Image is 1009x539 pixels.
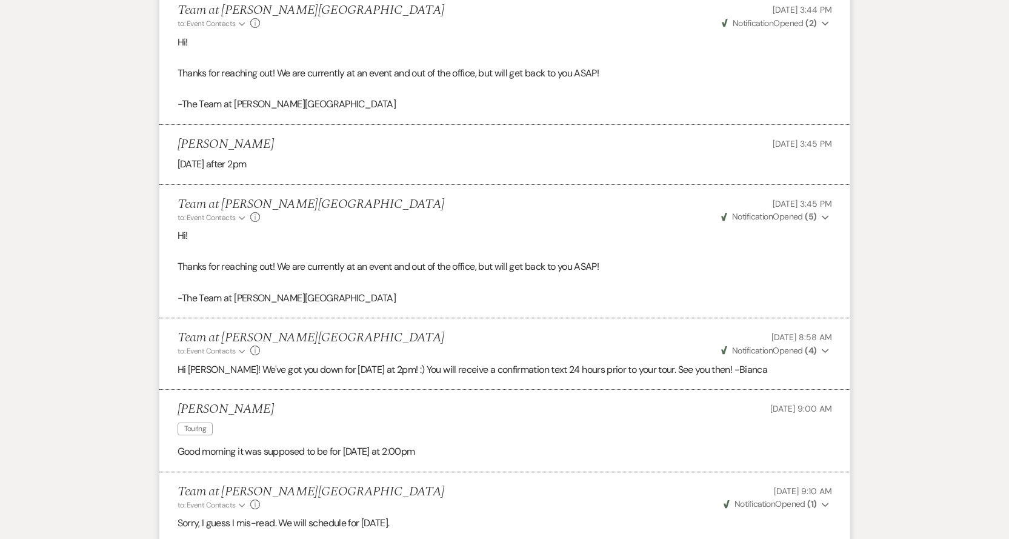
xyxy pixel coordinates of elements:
[773,4,831,15] span: [DATE] 3:44 PM
[178,35,832,50] p: Hi!
[178,137,274,152] h5: [PERSON_NAME]
[178,259,832,275] p: Thanks for reaching out! We are currently at an event and out of the office, but will get back to...
[178,213,236,223] span: to: Event Contacts
[774,486,831,497] span: [DATE] 9:10 AM
[178,19,236,28] span: to: Event Contacts
[721,211,817,222] span: Opened
[178,156,832,172] div: [DATE] after 2pm
[805,345,816,356] strong: ( 4 )
[178,96,832,112] p: -The Team at [PERSON_NAME][GEOGRAPHIC_DATA]
[770,403,831,414] span: [DATE] 9:00 AM
[178,212,247,223] button: to: Event Contacts
[178,65,832,81] p: Thanks for reaching out! We are currently at an event and out of the office, but will get back to...
[178,500,236,510] span: to: Event Contacts
[178,346,247,357] button: to: Event Contacts
[178,346,236,356] span: to: Event Contacts
[807,498,816,509] strong: ( 1 )
[178,515,832,531] p: Sorry, I guess I mis-read. We will schedule for [DATE].
[773,138,831,149] span: [DATE] 3:45 PM
[732,345,773,356] span: Notification
[178,197,445,212] h5: Team at [PERSON_NAME][GEOGRAPHIC_DATA]
[178,423,213,435] span: Touring
[178,18,247,29] button: to: Event Contacts
[719,344,832,357] button: NotificationOpened (4)
[178,290,832,306] p: -The Team at [PERSON_NAME][GEOGRAPHIC_DATA]
[178,228,832,244] p: Hi!
[720,17,832,30] button: NotificationOpened (2)
[724,498,817,509] span: Opened
[178,444,832,460] p: Good morning it was supposed to be for [DATE] at 2:00pm
[178,362,832,378] p: Hi [PERSON_NAME]! We've got you down for [DATE] at 2pm! :) You will receive a confirmation text 2...
[178,402,274,417] h5: [PERSON_NAME]
[805,18,816,28] strong: ( 2 )
[732,211,773,222] span: Notification
[178,330,445,346] h5: Team at [PERSON_NAME][GEOGRAPHIC_DATA]
[178,3,445,18] h5: Team at [PERSON_NAME][GEOGRAPHIC_DATA]
[722,18,817,28] span: Opened
[722,498,832,511] button: NotificationOpened (1)
[178,484,445,500] h5: Team at [PERSON_NAME][GEOGRAPHIC_DATA]
[733,18,773,28] span: Notification
[771,332,831,343] span: [DATE] 8:58 AM
[734,498,775,509] span: Notification
[773,198,831,209] span: [DATE] 3:45 PM
[721,345,817,356] span: Opened
[805,211,816,222] strong: ( 5 )
[178,500,247,511] button: to: Event Contacts
[719,210,832,223] button: NotificationOpened (5)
